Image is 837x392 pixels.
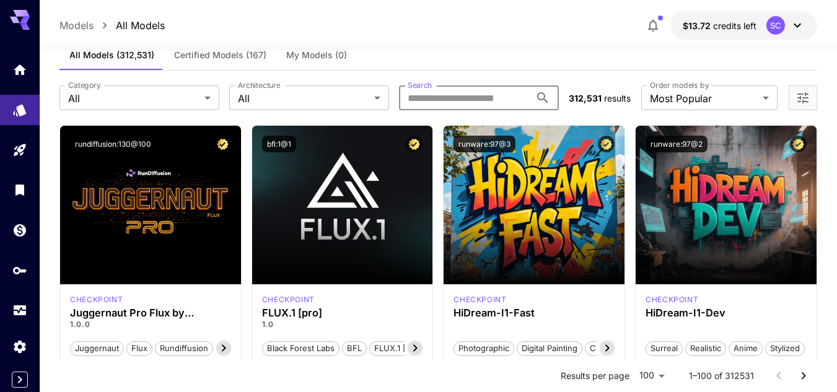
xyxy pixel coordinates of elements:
div: Models [12,98,27,114]
label: Category [68,80,101,90]
button: runware:97@2 [646,136,708,152]
div: Library [12,178,27,194]
button: Anime [729,340,763,356]
span: All [238,91,369,106]
span: My Models (0) [286,50,347,61]
button: flux [126,340,152,356]
button: Photographic [454,340,514,356]
div: Settings [12,335,27,351]
h3: HiDream-I1-Dev [646,307,807,319]
span: Surreal [646,342,682,355]
button: bfl:1@1 [262,136,296,152]
h3: FLUX.1 [pro] [262,307,423,319]
div: Playground [12,138,27,154]
button: Expand sidebar [12,372,28,388]
span: 312,531 [569,93,602,103]
nav: breadcrumb [59,18,165,33]
span: Most Popular [650,91,758,106]
span: Stylized [766,342,804,355]
h3: Juggernaut Pro Flux by RunDiffusion [70,307,231,319]
p: checkpoint [454,294,506,305]
div: API Keys [12,259,27,274]
button: BFL [342,340,367,356]
p: checkpoint [646,294,698,305]
button: juggernaut [70,340,124,356]
span: Certified Models (167) [174,50,266,61]
button: $13.71884SC [670,11,817,40]
span: FLUX.1 [pro] [370,342,426,355]
div: Home [12,58,27,74]
span: BFL [343,342,366,355]
button: Certified Model – Vetted for best performance and includes a commercial license. [790,136,807,152]
span: All [68,91,199,106]
span: Anime [729,342,762,355]
p: 1.0.0 [70,319,231,330]
span: rundiffusion [156,342,213,355]
div: HiDream Fast [454,294,506,305]
span: $13.72 [683,20,713,31]
button: Go to next page [791,364,816,388]
button: FLUX.1 [pro] [369,340,427,356]
label: Search [408,80,432,90]
p: 1–100 of 312531 [689,370,754,382]
h3: HiDream-I1-Fast [454,307,615,319]
span: Cinematic [585,342,632,355]
span: juggernaut [71,342,123,355]
div: Usage [12,303,27,318]
div: SC [766,16,785,35]
div: $13.71884 [683,19,756,32]
button: Digital Painting [517,340,582,356]
p: Results per page [561,370,629,382]
span: Digital Painting [517,342,582,355]
button: Certified Model – Vetted for best performance and includes a commercial license. [406,136,423,152]
p: 1.0 [262,319,423,330]
label: Order models by [650,80,709,90]
button: Realistic [685,340,726,356]
div: HiDream Dev [646,294,698,305]
a: Models [59,18,94,33]
div: Wallet [12,219,27,234]
label: Architecture [238,80,280,90]
button: Open more filters [795,90,810,106]
span: results [604,93,631,103]
div: 100 [634,367,669,385]
span: Photographic [454,342,514,355]
button: Cinematic [585,340,633,356]
button: Surreal [646,340,683,356]
div: FLUX.1 D [70,294,123,305]
span: flux [127,342,152,355]
button: rundiffusion:130@100 [70,136,156,152]
span: credits left [713,20,756,31]
a: All Models [116,18,165,33]
button: Stylized [765,340,805,356]
button: rundiffusion [155,340,213,356]
p: checkpoint [70,294,123,305]
div: fluxpro [262,294,315,305]
p: checkpoint [262,294,315,305]
span: Black Forest Labs [263,342,339,355]
button: runware:97@3 [454,136,515,152]
button: Certified Model – Vetted for best performance and includes a commercial license. [214,136,231,152]
span: All Models (312,531) [69,50,154,61]
span: Realistic [686,342,725,355]
button: Black Forest Labs [262,340,340,356]
button: Certified Model – Vetted for best performance and includes a commercial license. [598,136,615,152]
